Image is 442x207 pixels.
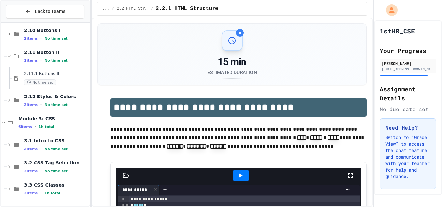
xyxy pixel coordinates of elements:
span: 2.2 HTML Structure [117,6,148,11]
span: • [35,124,36,129]
span: No time set [44,147,68,151]
span: / [112,6,114,11]
div: Estimated Duration [207,69,257,76]
span: Module 3: CSS [18,116,88,122]
span: No time set [24,79,56,85]
div: [PERSON_NAME] [382,60,434,66]
h2: Assignment Details [380,84,436,103]
div: My Account [379,3,399,18]
span: • [40,146,42,151]
p: Switch to "Grade View" to access the chat feature and communicate with your teacher for help and ... [385,134,431,180]
span: No time set [44,36,68,41]
span: No time set [44,169,68,173]
span: 2 items [24,147,38,151]
span: 1h total [38,125,54,129]
span: 2.11 Button II [24,49,88,55]
span: 2.2.1 HTML Structure [156,5,218,13]
span: 2.11.1 Buttons II [24,71,88,77]
span: 2 items [24,169,38,173]
span: 6 items [18,125,32,129]
button: Back to Teams [6,5,84,19]
span: No time set [44,58,68,63]
span: 2.12 Styles & Colors [24,94,88,99]
h3: Need Help? [385,124,431,132]
span: 1 items [24,58,38,63]
span: 2 items [24,103,38,107]
span: 2 items [24,36,38,41]
span: 2 items [24,191,38,195]
h1: 1stHR_CSE [380,26,415,35]
span: • [40,102,42,107]
span: • [40,36,42,41]
div: No due date set [380,105,436,113]
span: • [40,58,42,63]
span: / [151,6,153,11]
div: [EMAIL_ADDRESS][DOMAIN_NAME] [382,67,434,71]
span: • [40,168,42,174]
span: ... [102,6,110,11]
div: 15 min [207,56,257,68]
span: • [40,190,42,196]
span: 3.1 Intro to CSS [24,138,88,144]
h2: Your Progress [380,46,436,55]
span: 3.2 CSS Tag Selection [24,160,88,166]
span: No time set [44,103,68,107]
span: 3.3 CSS Classes [24,182,88,188]
span: 2.10 Buttons I [24,27,88,33]
span: Back to Teams [35,8,65,15]
span: 1h total [44,191,60,195]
